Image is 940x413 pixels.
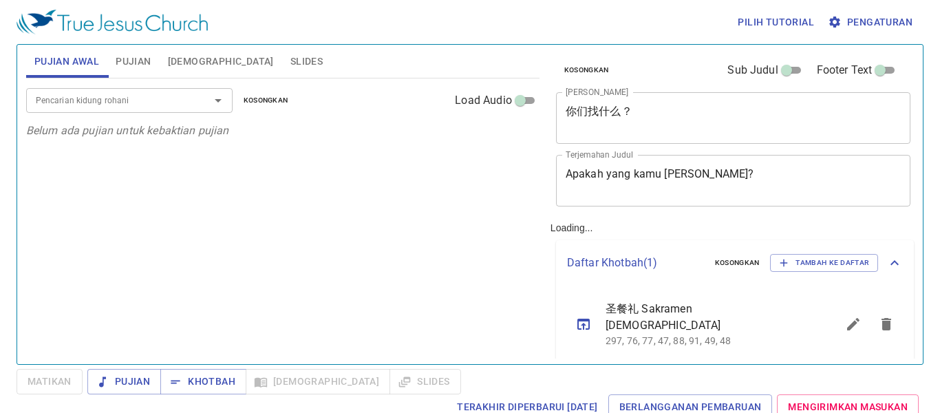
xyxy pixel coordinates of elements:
div: Daftar Khotbah(1)KosongkanTambah ke Daftar [556,240,914,286]
span: Slides [290,53,323,70]
button: Pujian [87,369,161,394]
button: Kosongkan [235,92,297,109]
div: Loading... [545,39,919,359]
p: 297, 76, 77, 47, 88, 91, 49, 48 [606,334,804,348]
button: Pengaturan [825,10,918,35]
img: True Jesus Church [17,10,208,34]
span: Load Audio [455,92,512,109]
button: Kosongkan [556,62,617,78]
p: Daftar Khotbah ( 1 ) [567,255,704,271]
span: Pujian [116,53,151,70]
button: Tambah ke Daftar [770,254,878,272]
span: Kosongkan [564,64,609,76]
i: Belum ada pujian untuk kebaktian pujian [26,124,229,137]
button: Khotbah [160,369,246,394]
span: Sub Judul [727,62,778,78]
textarea: 你们找什么？ [566,105,901,131]
span: Pilih tutorial [738,14,814,31]
span: 圣餐礼 Sakramen [DEMOGRAPHIC_DATA] [606,301,804,334]
span: Pengaturan [831,14,912,31]
span: Kosongkan [244,94,288,107]
span: Footer Text [817,62,873,78]
button: Kosongkan [707,255,768,271]
span: Pujian Awal [34,53,99,70]
textarea: Apakah yang kamu [PERSON_NAME]? [566,167,901,193]
span: Tambah ke Daftar [779,257,869,269]
span: Pujian [98,373,150,390]
button: Pilih tutorial [732,10,820,35]
span: Khotbah [171,373,235,390]
span: Kosongkan [715,257,760,269]
span: [DEMOGRAPHIC_DATA] [168,53,274,70]
ul: sermon lineup list [556,286,914,363]
button: Open [209,91,228,110]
